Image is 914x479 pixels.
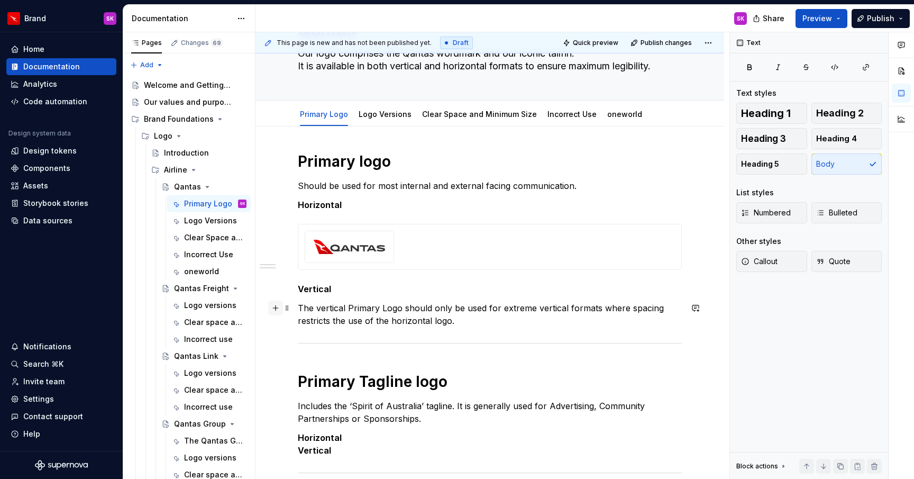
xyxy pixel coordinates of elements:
div: Brand Foundations [127,111,251,128]
a: Qantas Group [157,415,251,432]
div: oneworld [603,103,646,125]
a: Logo Versions [359,110,412,119]
button: BrandSK [2,7,121,30]
div: Clear Space and Minimum Size [418,103,541,125]
div: Incorrect use [184,402,233,412]
button: Callout [736,251,807,272]
div: Qantas Group [174,419,226,429]
div: Documentation [132,13,232,24]
button: Publish [852,9,910,28]
div: Other styles [736,236,781,247]
div: Qantas Freight [174,283,229,294]
a: The Qantas Group logo [167,432,251,449]
a: Primary LogoSK [167,195,251,212]
a: Incorrect use [167,331,251,348]
span: Heading 4 [816,133,857,144]
div: Airline [164,165,187,175]
div: Airline [147,161,251,178]
button: Bulleted [811,202,882,223]
div: Analytics [23,79,57,89]
div: Logo Versions [354,103,416,125]
div: Logo versions [184,368,236,378]
button: Search ⌘K [6,356,116,373]
div: SK [240,198,245,209]
a: Primary Logo [300,110,348,119]
a: Analytics [6,76,116,93]
span: Draft [453,39,469,47]
div: Primary Logo [184,198,232,209]
p: The vertical Primary Logo should only be used for extreme vertical formats where spacing restrict... [298,302,682,327]
svg: Supernova Logo [35,460,88,471]
div: Clear space and minimum size [184,317,244,328]
a: Incorrect use [167,399,251,415]
div: SK [106,14,114,23]
span: Bulleted [816,207,857,218]
div: Components [23,163,70,174]
a: Introduction [147,144,251,161]
div: Logo [137,128,251,144]
div: Pages [131,39,162,47]
button: Heading 3 [736,128,807,149]
div: Invite team [23,376,65,387]
strong: Vertical [298,445,331,456]
a: Documentation [6,58,116,75]
div: Clear Space and Minimum Size [184,232,244,243]
span: Heading 5 [741,159,779,169]
a: Clear space and minimum size [167,314,251,331]
div: Block actions [736,459,788,474]
h1: Primary Tagline logo [298,372,682,391]
div: Design tokens [23,146,77,156]
button: Preview [796,9,847,28]
button: Heading 5 [736,153,807,175]
a: Our values and purpose [127,94,251,111]
button: Heading 4 [811,128,882,149]
a: Clear Space and Minimum Size [167,229,251,246]
div: Home [23,44,44,55]
button: Share [747,9,791,28]
a: Invite team [6,373,116,390]
div: Incorrect Use [184,249,233,260]
a: Storybook stories [6,195,116,212]
div: Incorrect Use [543,103,601,125]
span: Preview [802,13,832,24]
img: 6b187050-a3ed-48aa-8485-808e17fcee26.png [7,12,20,25]
div: Clear space and minimum size [184,385,244,395]
div: Incorrect use [184,334,233,345]
div: Search ⌘K [23,359,63,369]
div: Notifications [23,341,71,352]
a: Welcome and Getting Started [127,77,251,94]
div: Storybook stories [23,198,88,209]
a: Clear space and minimum size [167,382,251,399]
button: Quick preview [560,35,623,50]
span: Heading 3 [741,133,786,144]
div: Logo [154,131,172,141]
button: Notifications [6,338,116,355]
a: Logo versions [167,297,251,314]
a: Components [6,160,116,177]
span: Heading 2 [816,108,864,119]
div: Settings [23,394,54,404]
button: Heading 1 [736,103,807,124]
div: The Qantas Group logo [184,436,244,446]
span: Add [140,61,153,69]
button: Heading 2 [811,103,882,124]
div: Design system data [8,129,71,138]
a: Assets [6,177,116,194]
button: Help [6,426,116,442]
a: Home [6,41,116,58]
div: Brand Foundations [144,114,214,124]
div: Primary Logo [296,103,352,125]
a: Logo versions [167,449,251,466]
button: Publish changes [627,35,697,50]
div: Introduction [164,148,209,158]
textarea: Our logo comprises the Qantas wordmark and our iconic tailfin. It is available in both vertical a... [296,45,680,75]
div: Our values and purpose [144,97,231,107]
span: Quick preview [573,39,618,47]
a: Incorrect Use [167,246,251,263]
a: Settings [6,391,116,408]
div: Code automation [23,96,87,107]
p: Should be used for most internal and external facing communication. [298,179,682,192]
div: Brand [24,13,46,24]
div: Assets [23,180,48,191]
